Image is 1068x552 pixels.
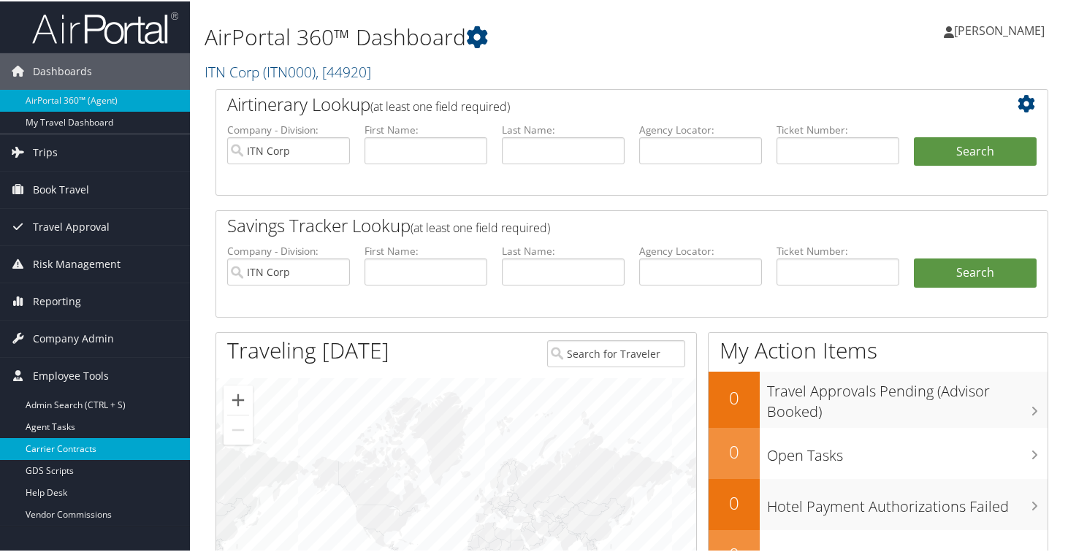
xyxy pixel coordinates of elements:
[639,121,762,136] label: Agency Locator:
[224,414,253,443] button: Zoom out
[777,242,899,257] label: Ticket Number:
[547,339,685,366] input: Search for Traveler
[914,136,1037,165] button: Search
[767,437,1048,464] h3: Open Tasks
[365,121,487,136] label: First Name:
[639,242,762,257] label: Agency Locator:
[32,9,178,44] img: airportal-logo.png
[33,245,121,281] span: Risk Management
[227,91,967,115] h2: Airtinerary Lookup
[777,121,899,136] label: Ticket Number:
[502,121,625,136] label: Last Name:
[316,61,371,80] span: , [ 44920 ]
[914,257,1037,286] a: Search
[954,21,1045,37] span: [PERSON_NAME]
[227,242,350,257] label: Company - Division:
[263,61,316,80] span: ( ITN000 )
[767,372,1048,421] h3: Travel Approvals Pending (Advisor Booked)
[205,20,774,51] h1: AirPortal 360™ Dashboard
[227,257,350,284] input: search accounts
[411,218,550,234] span: (at least one field required)
[205,61,371,80] a: ITN Corp
[709,478,1048,529] a: 0Hotel Payment Authorizations Failed
[33,207,110,244] span: Travel Approval
[227,212,967,237] h2: Savings Tracker Lookup
[227,121,350,136] label: Company - Division:
[709,438,760,463] h2: 0
[365,242,487,257] label: First Name:
[502,242,625,257] label: Last Name:
[33,52,92,88] span: Dashboards
[227,334,389,364] h1: Traveling [DATE]
[33,356,109,393] span: Employee Tools
[709,489,760,514] h2: 0
[709,370,1048,426] a: 0Travel Approvals Pending (Advisor Booked)
[709,334,1048,364] h1: My Action Items
[709,384,760,409] h2: 0
[33,282,81,318] span: Reporting
[709,426,1048,478] a: 0Open Tasks
[33,170,89,207] span: Book Travel
[224,384,253,413] button: Zoom in
[33,133,58,169] span: Trips
[33,319,114,356] span: Company Admin
[767,488,1048,515] h3: Hotel Payment Authorizations Failed
[944,7,1059,51] a: [PERSON_NAME]
[370,97,510,113] span: (at least one field required)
